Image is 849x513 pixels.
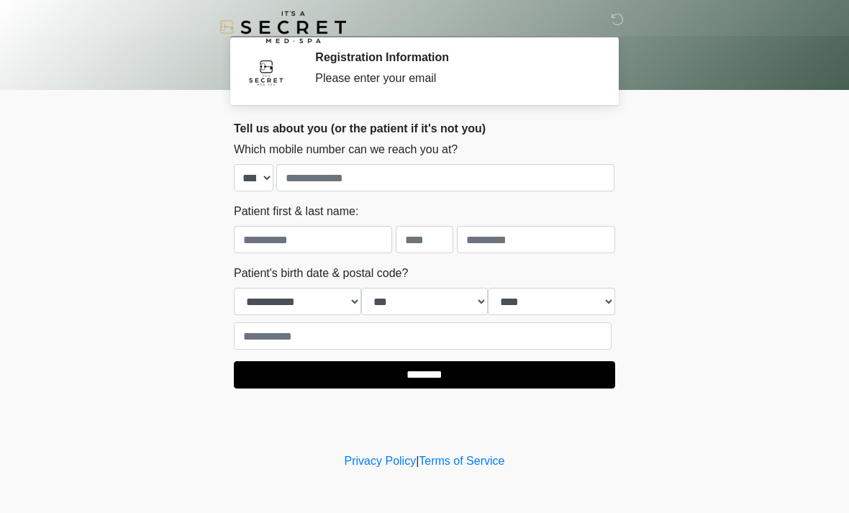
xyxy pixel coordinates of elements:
[419,455,504,467] a: Terms of Service
[234,203,358,220] label: Patient first & last name:
[234,122,615,135] h2: Tell us about you (or the patient if it's not you)
[219,11,346,43] img: It's A Secret Med Spa Logo
[416,455,419,467] a: |
[345,455,417,467] a: Privacy Policy
[234,265,408,282] label: Patient's birth date & postal code?
[245,50,288,94] img: Agent Avatar
[315,50,594,64] h2: Registration Information
[315,70,594,87] div: Please enter your email
[234,141,458,158] label: Which mobile number can we reach you at?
